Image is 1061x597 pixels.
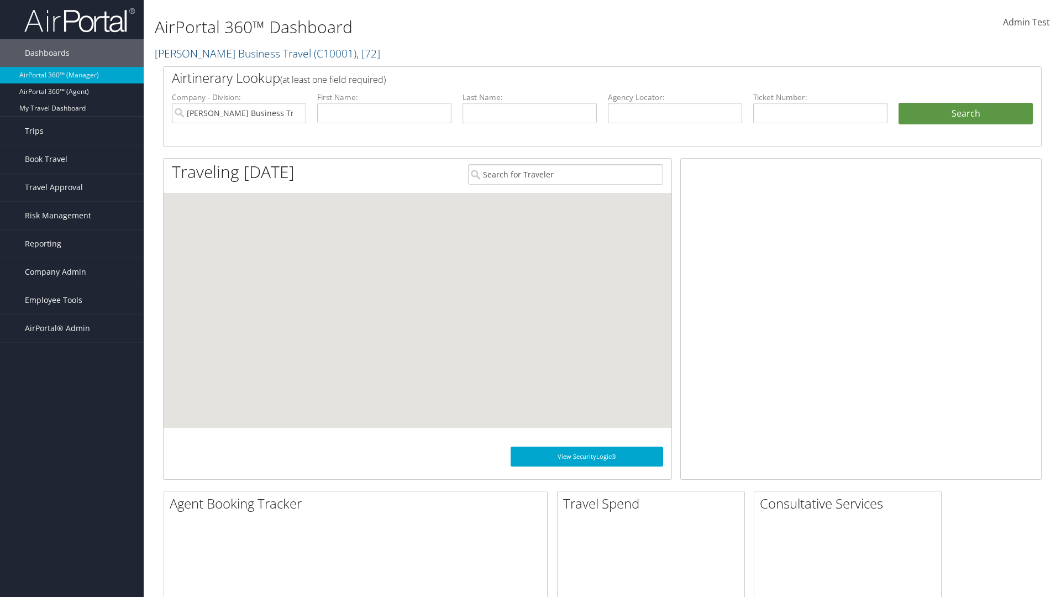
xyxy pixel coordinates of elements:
[25,202,91,229] span: Risk Management
[511,447,663,467] a: View SecurityLogic®
[25,230,61,258] span: Reporting
[463,92,597,103] label: Last Name:
[172,160,295,184] h1: Traveling [DATE]
[155,46,380,61] a: [PERSON_NAME] Business Travel
[1003,16,1050,28] span: Admin Test
[24,7,135,33] img: airportal-logo.png
[25,145,67,173] span: Book Travel
[753,92,887,103] label: Ticket Number:
[170,494,547,513] h2: Agent Booking Tracker
[172,92,306,103] label: Company - Division:
[314,46,356,61] span: ( C10001 )
[172,69,960,87] h2: Airtinerary Lookup
[25,174,83,201] span: Travel Approval
[468,164,663,185] input: Search for Traveler
[25,315,90,342] span: AirPortal® Admin
[317,92,451,103] label: First Name:
[608,92,742,103] label: Agency Locator:
[25,39,70,67] span: Dashboards
[1003,6,1050,40] a: Admin Test
[356,46,380,61] span: , [ 72 ]
[760,494,941,513] h2: Consultative Services
[280,74,386,86] span: (at least one field required)
[25,286,82,314] span: Employee Tools
[25,258,86,286] span: Company Admin
[563,494,744,513] h2: Travel Spend
[25,117,44,145] span: Trips
[899,103,1033,125] button: Search
[155,15,752,39] h1: AirPortal 360™ Dashboard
